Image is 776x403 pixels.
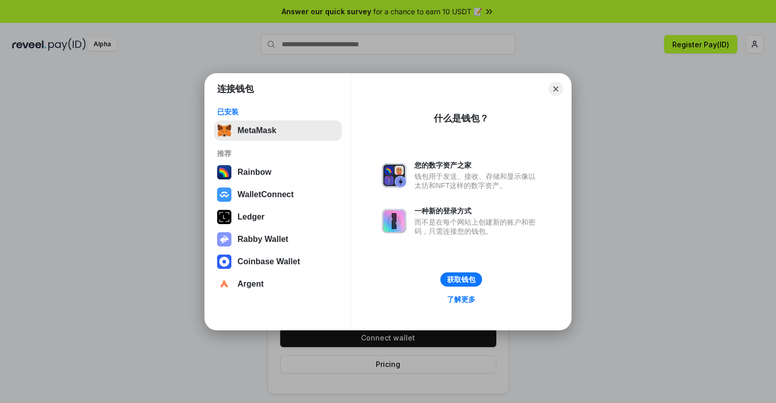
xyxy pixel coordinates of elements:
div: Rabby Wallet [237,235,288,244]
button: Ledger [214,207,342,227]
button: Close [549,82,563,96]
img: svg+xml,%3Csvg%20xmlns%3D%22http%3A%2F%2Fwww.w3.org%2F2000%2Fsvg%22%20fill%3D%22none%22%20viewBox... [382,163,406,188]
div: 什么是钱包？ [434,112,489,125]
div: 钱包用于发送、接收、存储和显示像以太坊和NFT这样的数字资产。 [414,172,541,190]
div: WalletConnect [237,190,294,199]
button: Coinbase Wallet [214,252,342,272]
div: MetaMask [237,126,276,135]
h1: 连接钱包 [217,83,254,95]
div: Argent [237,280,264,289]
img: svg+xml,%3Csvg%20width%3D%2228%22%20height%3D%2228%22%20viewBox%3D%220%200%2028%2028%22%20fill%3D... [217,255,231,269]
div: 了解更多 [447,295,475,304]
img: svg+xml,%3Csvg%20xmlns%3D%22http%3A%2F%2Fwww.w3.org%2F2000%2Fsvg%22%20fill%3D%22none%22%20viewBox... [382,209,406,233]
img: svg+xml,%3Csvg%20xmlns%3D%22http%3A%2F%2Fwww.w3.org%2F2000%2Fsvg%22%20fill%3D%22none%22%20viewBox... [217,232,231,246]
div: 已安装 [217,107,339,116]
img: svg+xml,%3Csvg%20fill%3D%22none%22%20height%3D%2233%22%20viewBox%3D%220%200%2035%2033%22%20width%... [217,123,231,138]
button: Rainbow [214,162,342,182]
button: Rabby Wallet [214,229,342,250]
button: Argent [214,274,342,294]
a: 了解更多 [441,293,482,306]
div: Rainbow [237,168,272,177]
button: MetaMask [214,120,342,141]
button: WalletConnect [214,184,342,205]
img: svg+xml,%3Csvg%20width%3D%22120%22%20height%3D%22120%22%20viewBox%3D%220%200%20120%20120%22%20fil... [217,165,231,179]
img: svg+xml,%3Csvg%20width%3D%2228%22%20height%3D%2228%22%20viewBox%3D%220%200%2028%2028%22%20fill%3D... [217,188,231,202]
div: Coinbase Wallet [237,257,300,266]
div: 您的数字资产之家 [414,161,541,170]
div: Ledger [237,212,264,222]
button: 获取钱包 [440,272,482,287]
img: svg+xml,%3Csvg%20xmlns%3D%22http%3A%2F%2Fwww.w3.org%2F2000%2Fsvg%22%20width%3D%2228%22%20height%3... [217,210,231,224]
div: 获取钱包 [447,275,475,284]
div: 推荐 [217,149,339,158]
img: svg+xml,%3Csvg%20width%3D%2228%22%20height%3D%2228%22%20viewBox%3D%220%200%2028%2028%22%20fill%3D... [217,277,231,291]
div: 一种新的登录方式 [414,206,541,215]
div: 而不是在每个网站上创建新的账户和密码，只需连接您的钱包。 [414,218,541,236]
